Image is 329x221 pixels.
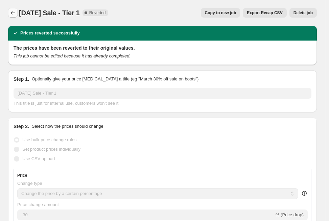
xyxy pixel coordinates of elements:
h3: Price [17,173,27,178]
i: This job cannot be edited because it has already completed. [14,53,131,58]
p: Select how the prices should change [32,123,103,130]
h2: Step 1. [14,76,29,82]
h2: Step 2. [14,123,29,130]
span: Use CSV upload [22,156,55,161]
input: 30% off holiday sale [14,88,311,99]
button: Price change jobs [8,8,18,18]
h2: Prices reverted successfully [20,30,80,36]
div: help [301,190,308,197]
span: Set product prices individually [22,147,80,152]
span: % (Price drop) [276,212,304,217]
span: This title is just for internal use, customers won't see it [14,101,118,106]
span: Use bulk price change rules [22,137,76,142]
h2: The prices have been reverted to their original values. [14,45,311,51]
span: [DATE] Sale - Tier 1 [19,9,80,17]
button: Delete job [289,8,317,18]
span: Reverted [89,10,106,16]
span: Copy to new job [205,10,236,16]
span: Price change amount [17,202,59,207]
button: Export Recap CSV [243,8,286,18]
input: -15 [17,210,274,220]
span: Export Recap CSV [247,10,282,16]
span: Delete job [293,10,313,16]
span: Change type [17,181,42,186]
p: Optionally give your price [MEDICAL_DATA] a title (eg "March 30% off sale on boots") [32,76,198,82]
button: Copy to new job [201,8,240,18]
